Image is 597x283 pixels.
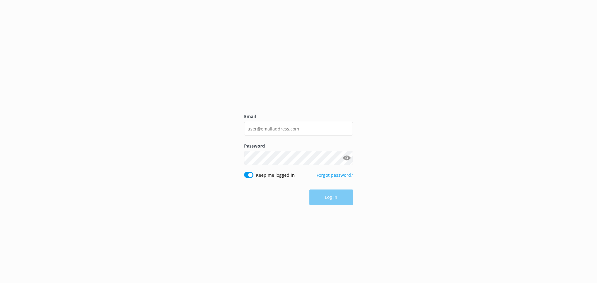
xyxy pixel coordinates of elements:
button: Show password [340,152,353,164]
label: Password [244,143,353,149]
a: Forgot password? [317,172,353,178]
label: Email [244,113,353,120]
label: Keep me logged in [256,172,295,179]
input: user@emailaddress.com [244,122,353,136]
